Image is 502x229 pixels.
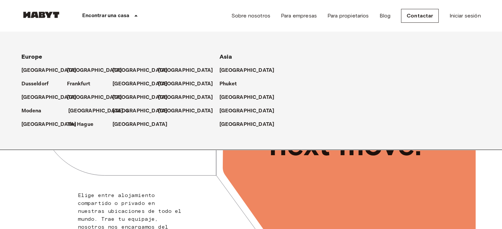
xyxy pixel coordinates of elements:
a: Frankfurt [67,80,97,88]
a: [GEOGRAPHIC_DATA] [158,94,220,101]
p: [GEOGRAPHIC_DATA] [219,67,275,74]
p: [GEOGRAPHIC_DATA] [158,80,213,88]
a: [GEOGRAPHIC_DATA] [158,67,220,74]
a: Para propietarios [327,12,369,20]
a: [GEOGRAPHIC_DATA] [113,94,174,101]
a: [GEOGRAPHIC_DATA] [219,107,281,115]
a: Modena [21,107,48,115]
p: [GEOGRAPHIC_DATA] [113,80,168,88]
p: [GEOGRAPHIC_DATA] [113,67,168,74]
p: Encontrar una casa [82,12,130,20]
a: Iniciar sesión [449,12,481,20]
a: Sobre nosotros [231,12,270,20]
p: [GEOGRAPHIC_DATA] [68,107,123,115]
p: Phuket [219,80,237,88]
a: [GEOGRAPHIC_DATA] [219,94,281,101]
a: [GEOGRAPHIC_DATA] [113,80,174,88]
p: The Hague [67,121,93,129]
p: [GEOGRAPHIC_DATA] [158,94,213,101]
p: [GEOGRAPHIC_DATA] [21,67,77,74]
p: [GEOGRAPHIC_DATA] [158,67,213,74]
p: [GEOGRAPHIC_DATA] [219,121,275,129]
a: [GEOGRAPHIC_DATA] [68,107,130,115]
a: [GEOGRAPHIC_DATA] [113,67,174,74]
a: [GEOGRAPHIC_DATA] [158,107,220,115]
p: [GEOGRAPHIC_DATA] [113,94,168,101]
a: [GEOGRAPHIC_DATA] [21,94,83,101]
img: Habyt [21,12,61,18]
p: [GEOGRAPHIC_DATA] [113,107,168,115]
a: [GEOGRAPHIC_DATA] [158,80,220,88]
span: Unlock your next move. [269,95,449,161]
p: [GEOGRAPHIC_DATA] [67,67,122,74]
p: Modena [21,107,42,115]
a: Phuket [219,80,244,88]
p: [GEOGRAPHIC_DATA] [21,121,77,129]
p: [GEOGRAPHIC_DATA] [21,94,77,101]
a: Contactar [401,9,439,23]
a: [GEOGRAPHIC_DATA] [67,67,129,74]
a: Para empresas [281,12,317,20]
a: [GEOGRAPHIC_DATA] [21,67,83,74]
span: Europe [21,53,43,60]
p: [GEOGRAPHIC_DATA] [67,94,122,101]
a: [GEOGRAPHIC_DATA] [219,67,281,74]
a: [GEOGRAPHIC_DATA] [113,107,174,115]
a: The Hague [67,121,100,129]
a: Blog [379,12,390,20]
p: [GEOGRAPHIC_DATA] [158,107,213,115]
p: [GEOGRAPHIC_DATA] [219,107,275,115]
a: [GEOGRAPHIC_DATA] [219,121,281,129]
a: [GEOGRAPHIC_DATA] [113,121,174,129]
a: [GEOGRAPHIC_DATA] [67,94,129,101]
p: [GEOGRAPHIC_DATA] [219,94,275,101]
span: Asia [219,53,232,60]
p: Dusseldorf [21,80,49,88]
p: [GEOGRAPHIC_DATA] [113,121,168,129]
p: Frankfurt [67,80,90,88]
a: Dusseldorf [21,80,55,88]
a: [GEOGRAPHIC_DATA] [21,121,83,129]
